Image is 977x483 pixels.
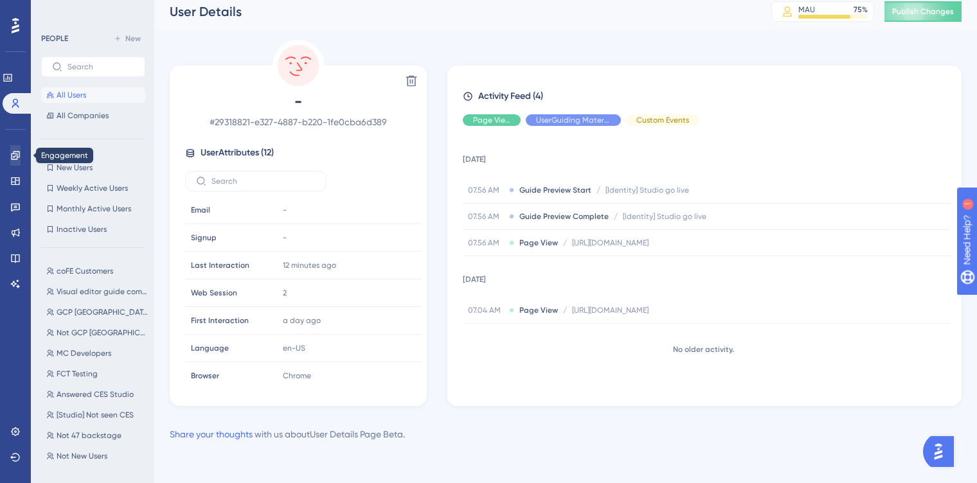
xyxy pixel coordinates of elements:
span: [URL][DOMAIN_NAME] [572,238,649,248]
span: Activity Feed (4) [478,89,543,104]
span: Inactive Users [57,224,107,234]
button: Monthly Active Users [41,201,145,216]
button: Answered CES Studio [41,387,153,402]
time: a day ago [283,316,321,325]
div: 75 % [854,4,868,15]
button: Inactive Users [41,222,145,237]
span: Browser [191,371,219,381]
span: 07.56 AM [468,238,504,248]
iframe: UserGuiding AI Assistant Launcher [923,432,962,471]
span: UserGuiding Material [536,115,611,125]
button: All Users [41,87,145,103]
button: Not New Users [41,448,153,464]
input: Search [211,177,316,186]
button: New Users [41,160,145,175]
span: First Interaction [191,315,249,326]
span: Web Session [191,288,237,298]
span: [Studio] Not seen CES [57,410,134,420]
span: Not New Users [57,451,107,461]
span: Answered CES Studio [57,389,134,400]
span: FCT Testing [57,369,98,379]
span: Need Help? [30,3,80,19]
div: MAU [798,4,815,15]
td: [DATE] [463,256,950,297]
span: MC Developers [57,348,111,358]
span: Page View [519,238,558,248]
span: Chrome [283,371,311,381]
button: Publish Changes [884,1,962,22]
span: [Identity] Studio go live [623,211,706,222]
button: MC Developers [41,346,153,361]
span: GCP [GEOGRAPHIC_DATA], Not New [57,307,148,317]
span: coFE Customers [57,266,113,276]
div: 1 [89,6,93,17]
button: Not 47 backstage [41,428,153,443]
span: - [185,91,411,112]
span: Not GCP [GEOGRAPHIC_DATA], Not New [57,328,148,338]
span: Publish Changes [892,6,954,17]
div: with us about User Details Page Beta . [170,426,405,442]
span: / [614,211,618,222]
span: 2 [283,288,287,298]
span: All Companies [57,110,109,121]
span: Email [191,205,210,215]
span: New [125,33,141,44]
span: Monthly Active Users [57,204,131,214]
button: coFE Customers [41,263,153,279]
button: GCP [GEOGRAPHIC_DATA], Not New [41,304,153,320]
div: No older activity. [463,344,944,355]
span: en-US [283,343,305,353]
button: Visual editor guide completed [41,284,153,299]
div: User Details [170,3,739,21]
input: Search [67,62,134,71]
span: / [596,185,600,195]
span: 07.04 AM [468,305,504,315]
span: Guide Preview Complete [519,211,609,222]
button: New [109,31,145,46]
span: Page View [473,115,510,125]
td: [DATE] [463,136,950,177]
span: Signup [191,233,217,243]
button: FCT Testing [41,366,153,382]
span: Not 47 backstage [57,430,121,441]
span: All Users [57,90,86,100]
span: - [283,233,287,243]
button: [Studio] Not seen CES [41,407,153,423]
span: # 29318821-e327-4887-b220-1fe0cba6d389 [185,114,411,130]
span: Custom Events [636,115,689,125]
span: 07.56 AM [468,185,504,195]
span: Weekly Active Users [57,183,128,193]
span: Last Interaction [191,260,249,270]
span: / [563,238,567,248]
button: Weekly Active Users [41,180,145,196]
span: User Attributes ( 12 ) [201,145,274,161]
span: / [563,305,567,315]
span: Guide Preview Start [519,185,591,195]
div: PEOPLE [41,33,68,44]
span: [Identity] Studio go live [605,185,689,195]
button: Not GCP [GEOGRAPHIC_DATA], Not New [41,325,153,340]
button: All Companies [41,108,145,123]
a: Share your thoughts [170,429,253,439]
span: Visual editor guide completed [57,286,148,297]
span: Language [191,343,229,353]
span: - [283,205,287,215]
span: New Users [57,162,93,173]
time: 12 minutes ago [283,261,336,270]
span: Page View [519,305,558,315]
span: 07.56 AM [468,211,504,222]
span: [URL][DOMAIN_NAME] [572,305,649,315]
